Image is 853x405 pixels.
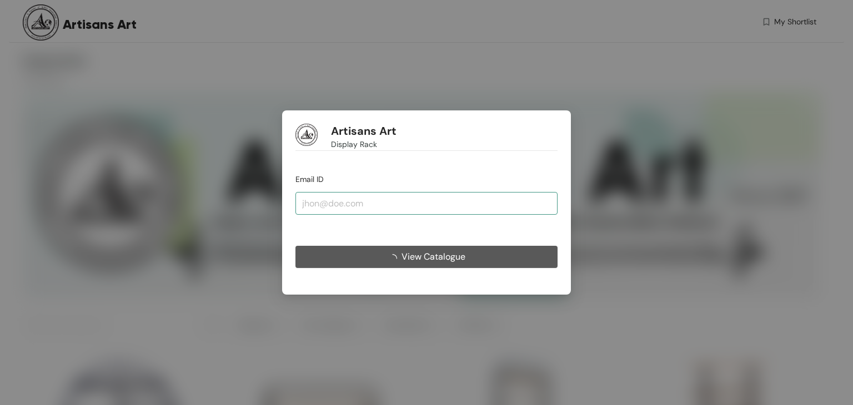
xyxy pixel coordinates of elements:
[402,250,465,264] span: View Catalogue
[388,254,402,263] span: loading
[331,124,397,138] h1: Artisans Art
[295,124,318,146] img: Buyer Portal
[295,192,558,214] input: jhon@doe.com
[295,174,324,184] span: Email ID
[331,138,377,150] span: Display Rack
[295,246,558,268] button: View Catalogue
